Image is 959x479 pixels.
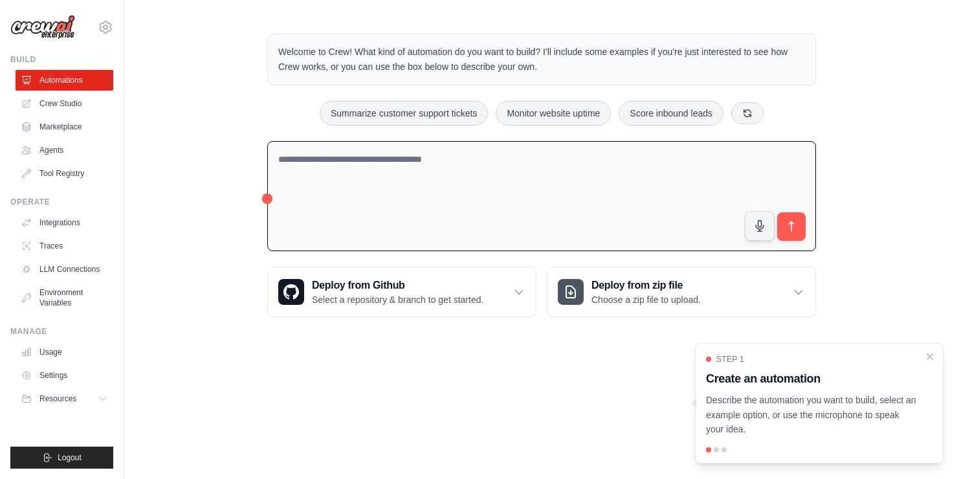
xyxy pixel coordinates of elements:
a: Marketplace [16,117,113,137]
img: Logo [10,15,75,39]
button: Resources [16,388,113,409]
span: Resources [39,394,76,404]
a: Crew Studio [16,93,113,114]
a: Usage [16,342,113,362]
h3: Create an automation [706,370,917,388]
h3: Deploy from Github [312,278,483,293]
a: Tool Registry [16,163,113,184]
div: Build [10,54,113,65]
button: Logout [10,447,113,469]
a: Environment Variables [16,282,113,313]
h3: Deploy from zip file [591,278,701,293]
a: Automations [16,70,113,91]
a: Integrations [16,212,113,233]
button: Summarize customer support tickets [320,101,488,126]
p: Select a repository & branch to get started. [312,293,483,306]
button: Monitor website uptime [496,101,611,126]
button: Close walkthrough [925,351,935,362]
a: Settings [16,365,113,386]
a: Agents [16,140,113,161]
a: LLM Connections [16,259,113,280]
a: Traces [16,236,113,256]
span: Step 1 [716,354,744,364]
button: Score inbound leads [619,101,723,126]
p: Welcome to Crew! What kind of automation do you want to build? I'll include some examples if you'... [278,45,805,74]
div: Manage [10,326,113,337]
p: Describe the automation you want to build, select an example option, or use the microphone to spe... [706,393,917,437]
p: Choose a zip file to upload. [591,293,701,306]
span: Logout [58,452,82,463]
div: Operate [10,197,113,207]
